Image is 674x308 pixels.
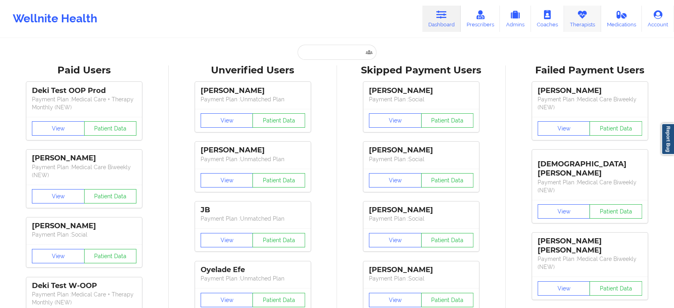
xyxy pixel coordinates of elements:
[32,281,136,290] div: Deki Test W-OOP
[538,86,642,95] div: [PERSON_NAME]
[422,6,461,32] a: Dashboard
[32,249,85,263] button: View
[369,233,422,247] button: View
[252,173,305,188] button: Patient Data
[369,293,422,307] button: View
[252,113,305,128] button: Patient Data
[201,113,253,128] button: View
[84,121,137,136] button: Patient Data
[32,221,136,231] div: [PERSON_NAME]
[538,178,642,194] p: Payment Plan : Medical Care Biweekly (NEW)
[369,173,422,188] button: View
[252,293,305,307] button: Patient Data
[252,233,305,247] button: Patient Data
[421,113,474,128] button: Patient Data
[201,265,305,274] div: Oyelade Efe
[201,95,305,103] p: Payment Plan : Unmatched Plan
[369,95,473,103] p: Payment Plan : Social
[32,290,136,306] p: Payment Plan : Medical Care + Therapy Monthly (NEW)
[538,255,642,271] p: Payment Plan : Medical Care Biweekly (NEW)
[84,189,137,203] button: Patient Data
[538,154,642,178] div: [DEMOGRAPHIC_DATA][PERSON_NAME]
[661,123,674,155] a: Report Bug
[538,95,642,111] p: Payment Plan : Medical Care Biweekly (NEW)
[201,86,305,95] div: [PERSON_NAME]
[369,86,473,95] div: [PERSON_NAME]
[369,113,422,128] button: View
[538,121,590,136] button: View
[538,281,590,296] button: View
[421,173,474,188] button: Patient Data
[369,155,473,163] p: Payment Plan : Social
[32,163,136,179] p: Payment Plan : Medical Care Biweekly (NEW)
[32,86,136,95] div: Deki Test OOP Prod
[201,173,253,188] button: View
[538,204,590,219] button: View
[538,237,642,255] div: [PERSON_NAME] [PERSON_NAME]
[201,233,253,247] button: View
[201,146,305,155] div: [PERSON_NAME]
[84,249,137,263] button: Patient Data
[461,6,500,32] a: Prescribers
[421,233,474,247] button: Patient Data
[589,281,642,296] button: Patient Data
[369,215,473,223] p: Payment Plan : Social
[174,64,332,77] div: Unverified Users
[343,64,500,77] div: Skipped Payment Users
[201,155,305,163] p: Payment Plan : Unmatched Plan
[369,146,473,155] div: [PERSON_NAME]
[201,274,305,282] p: Payment Plan : Unmatched Plan
[369,205,473,215] div: [PERSON_NAME]
[589,121,642,136] button: Patient Data
[369,265,473,274] div: [PERSON_NAME]
[32,189,85,203] button: View
[201,215,305,223] p: Payment Plan : Unmatched Plan
[32,95,136,111] p: Payment Plan : Medical Care + Therapy Monthly (NEW)
[601,6,642,32] a: Medications
[32,231,136,239] p: Payment Plan : Social
[369,274,473,282] p: Payment Plan : Social
[201,205,305,215] div: JB
[201,293,253,307] button: View
[32,121,85,136] button: View
[500,6,531,32] a: Admins
[589,204,642,219] button: Patient Data
[564,6,601,32] a: Therapists
[6,64,163,77] div: Paid Users
[642,6,674,32] a: Account
[32,154,136,163] div: [PERSON_NAME]
[421,293,474,307] button: Patient Data
[531,6,564,32] a: Coaches
[511,64,669,77] div: Failed Payment Users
